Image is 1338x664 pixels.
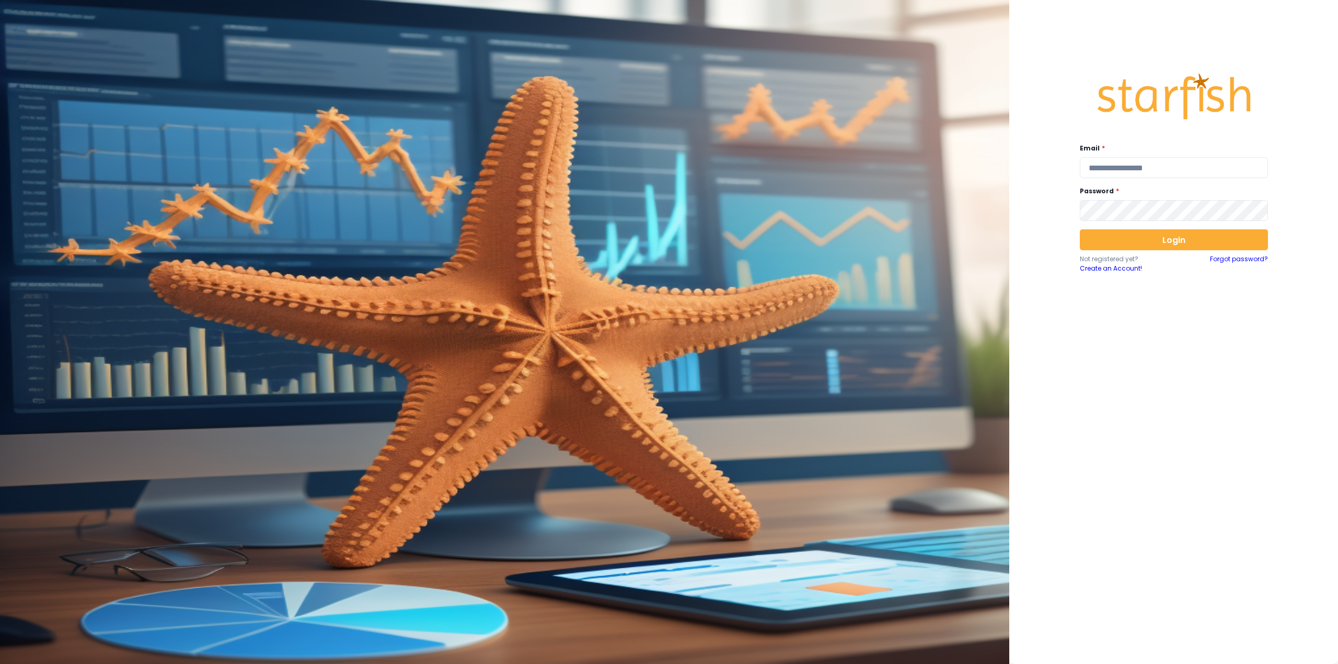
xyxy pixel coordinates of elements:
[1080,264,1174,273] a: Create an Account!
[1095,64,1252,130] img: Logo.42cb71d561138c82c4ab.png
[1080,229,1268,250] button: Login
[1210,254,1268,273] a: Forgot password?
[1080,144,1262,153] label: Email
[1080,187,1262,196] label: Password
[1080,254,1174,264] p: Not registered yet?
